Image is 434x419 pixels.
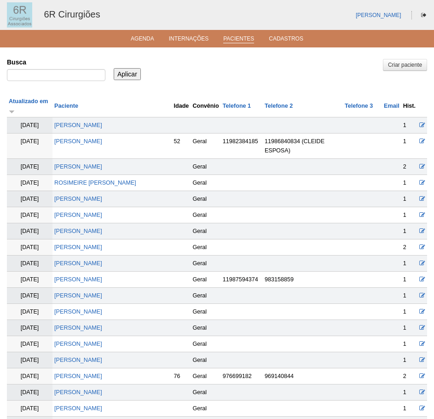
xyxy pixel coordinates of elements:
[345,103,373,109] a: Telefone 3
[7,207,52,223] td: [DATE]
[114,68,141,80] input: Aplicar
[54,389,102,396] a: [PERSON_NAME]
[191,159,220,175] td: Geral
[401,207,417,223] td: 1
[401,304,417,320] td: 1
[191,368,220,384] td: Geral
[191,191,220,207] td: Geral
[54,138,102,145] a: [PERSON_NAME]
[54,103,78,109] a: Paciente
[191,134,220,159] td: Geral
[191,401,220,417] td: Geral
[223,35,254,43] a: Pacientes
[263,368,343,384] td: 969140844
[221,272,263,288] td: 11987594374
[7,368,52,384] td: [DATE]
[7,384,52,401] td: [DATE]
[54,357,102,363] a: [PERSON_NAME]
[7,304,52,320] td: [DATE]
[7,69,105,81] input: Digite os termos que você deseja procurar.
[221,368,263,384] td: 976699182
[401,134,417,159] td: 1
[401,175,417,191] td: 1
[7,117,52,134] td: [DATE]
[401,336,417,352] td: 1
[221,134,263,159] td: 11982384185
[191,320,220,336] td: Geral
[54,260,102,267] a: [PERSON_NAME]
[401,352,417,368] td: 1
[54,308,102,315] a: [PERSON_NAME]
[401,159,417,175] td: 2
[7,320,52,336] td: [DATE]
[7,134,52,159] td: [DATE]
[7,191,52,207] td: [DATE]
[172,368,191,384] td: 76
[7,175,52,191] td: [DATE]
[401,272,417,288] td: 1
[191,256,220,272] td: Geral
[356,12,401,18] a: [PERSON_NAME]
[401,256,417,272] td: 1
[54,196,102,202] a: [PERSON_NAME]
[401,384,417,401] td: 1
[191,207,220,223] td: Geral
[401,288,417,304] td: 1
[54,373,102,379] a: [PERSON_NAME]
[401,95,417,117] th: Hist.
[191,272,220,288] td: Geral
[7,401,52,417] td: [DATE]
[191,288,220,304] td: Geral
[421,12,426,18] i: Sair
[263,272,343,288] td: 983158859
[401,223,417,239] td: 1
[7,352,52,368] td: [DATE]
[7,256,52,272] td: [DATE]
[7,223,52,239] td: [DATE]
[191,336,220,352] td: Geral
[7,272,52,288] td: [DATE]
[54,276,102,283] a: [PERSON_NAME]
[7,58,105,67] label: Busca
[401,401,417,417] td: 1
[54,341,102,347] a: [PERSON_NAME]
[383,59,427,71] a: Criar paciente
[54,180,136,186] a: ROSIMEIRE [PERSON_NAME]
[172,95,191,117] th: Idade
[54,122,102,128] a: [PERSON_NAME]
[191,95,220,117] th: Convênio
[9,98,48,114] a: Atualizado em
[223,103,251,109] a: Telefone 1
[54,325,102,331] a: [PERSON_NAME]
[54,212,102,218] a: [PERSON_NAME]
[9,108,15,114] img: ordem crescente
[191,352,220,368] td: Geral
[191,175,220,191] td: Geral
[401,191,417,207] td: 1
[191,304,220,320] td: Geral
[54,292,102,299] a: [PERSON_NAME]
[191,239,220,256] td: Geral
[384,103,399,109] a: Email
[7,239,52,256] td: [DATE]
[7,336,52,352] td: [DATE]
[44,9,100,19] a: 6R Cirurgiões
[54,163,102,170] a: [PERSON_NAME]
[172,134,191,159] td: 52
[265,103,293,109] a: Telefone 2
[401,239,417,256] td: 2
[7,288,52,304] td: [DATE]
[401,320,417,336] td: 1
[169,35,209,45] a: Internações
[54,405,102,412] a: [PERSON_NAME]
[401,117,417,134] td: 1
[191,384,220,401] td: Geral
[401,368,417,384] td: 2
[263,134,343,159] td: 11986840834 (CLEIDE ESPOSA)
[54,244,102,250] a: [PERSON_NAME]
[269,35,303,45] a: Cadastros
[191,223,220,239] td: Geral
[131,35,154,45] a: Agenda
[54,228,102,234] a: [PERSON_NAME]
[7,159,52,175] td: [DATE]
